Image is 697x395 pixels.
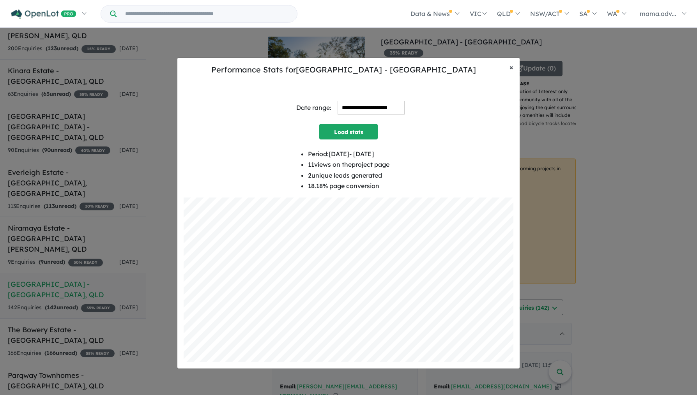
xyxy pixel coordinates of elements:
[509,63,513,72] span: ×
[296,102,331,113] div: Date range:
[11,9,76,19] img: Openlot PRO Logo White
[308,159,389,170] li: 11 views on the project page
[308,181,389,191] li: 18.18 % page conversion
[308,170,389,181] li: 2 unique leads generated
[308,149,389,159] li: Period: [DATE] - [DATE]
[118,5,295,22] input: Try estate name, suburb, builder or developer
[319,124,378,139] button: Load stats
[184,64,503,76] h5: Performance Stats for [GEOGRAPHIC_DATA] - [GEOGRAPHIC_DATA]
[640,10,676,18] span: mama.adv...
